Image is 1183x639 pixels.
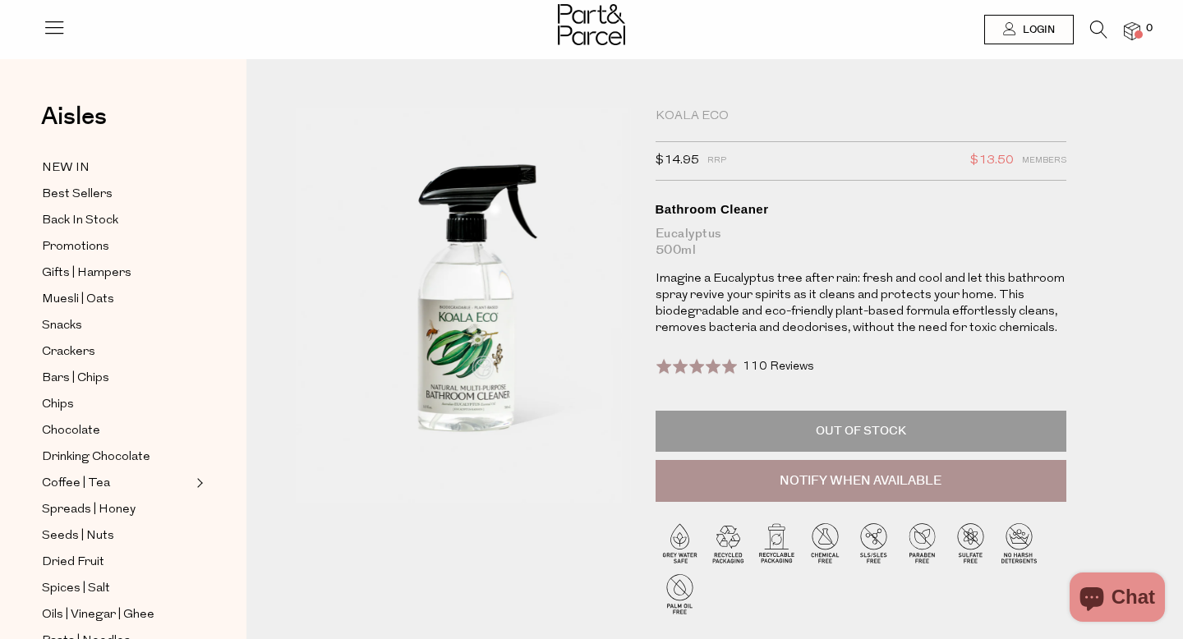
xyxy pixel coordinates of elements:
a: Bars | Chips [42,368,191,388]
span: Login [1019,23,1055,37]
span: RRP [707,150,726,172]
img: P_P-ICONS-Live_Bec_V11_No_Harsh_Detergents.svg [995,518,1043,567]
a: Chocolate [42,421,191,441]
span: Gifts | Hampers [42,264,131,283]
span: Oils | Vinegar | Ghee [42,605,154,625]
span: NEW IN [42,159,90,178]
span: $14.95 [656,150,699,172]
a: Aisles [41,104,107,145]
span: 110 Reviews [743,361,814,373]
p: Out of Stock [656,411,1066,452]
img: P_P-ICONS-Live_Bec_V11_Chemical_Free.svg [801,518,849,567]
span: 0 [1142,21,1157,36]
div: Koala Eco [656,108,1066,125]
span: Seeds | Nuts [42,526,114,546]
span: Promotions [42,237,109,257]
span: Aisles [41,99,107,135]
img: P_P-ICONS-Live_Bec_V11_SLS-SLES_Free.svg [849,518,898,567]
img: P_P-ICONS-Live_Bec_V11_Paraben_Free.svg [898,518,946,567]
span: $13.50 [970,150,1014,172]
a: Gifts | Hampers [42,263,191,283]
a: 0 [1124,22,1140,39]
img: Bathroom Cleaner [296,108,631,503]
span: Chips [42,395,74,415]
a: Snacks [42,315,191,336]
a: Spices | Salt [42,578,191,599]
span: Coffee | Tea [42,474,110,494]
img: P_P-ICONS-Live_Bec_V11_Recycle_Packaging.svg [704,518,753,567]
span: Best Sellers [42,185,113,205]
a: Seeds | Nuts [42,526,191,546]
span: Snacks [42,316,82,336]
button: Expand/Collapse Coffee | Tea [192,473,204,493]
span: Members [1022,150,1066,172]
span: Chocolate [42,421,100,441]
a: Promotions [42,237,191,257]
p: Imagine a Eucalyptus tree after rain: fresh and cool and let this bathroom spray revive your spir... [656,271,1066,337]
span: Spreads | Honey [42,500,136,520]
a: Muesli | Oats [42,289,191,310]
a: Chips [42,394,191,415]
img: P_P-ICONS-Live_Bec_V11_Sulfate_Free.svg [946,518,995,567]
span: Back In Stock [42,211,118,231]
a: Oils | Vinegar | Ghee [42,605,191,625]
img: P_P-ICONS-Live_Bec_V11_Recyclable_Packaging.svg [753,518,801,567]
a: Best Sellers [42,184,191,205]
span: Crackers [42,342,95,362]
a: Login [984,15,1074,44]
a: Back In Stock [42,210,191,231]
img: P_P-ICONS-Live_Bec_V11_Grey_Water_Safe.svg [656,518,704,567]
span: Bars | Chips [42,369,109,388]
div: Eucalyptus 500ml [656,226,1066,259]
a: Drinking Chocolate [42,447,191,467]
button: Notify When Available [656,460,1066,503]
a: Dried Fruit [42,552,191,572]
a: NEW IN [42,158,191,178]
a: Spreads | Honey [42,499,191,520]
a: Coffee | Tea [42,473,191,494]
div: Bathroom Cleaner [656,201,1066,218]
inbox-online-store-chat: Shopify online store chat [1065,572,1170,626]
a: Crackers [42,342,191,362]
span: Dried Fruit [42,553,104,572]
img: Part&Parcel [558,4,625,45]
span: Drinking Chocolate [42,448,150,467]
span: Muesli | Oats [42,290,114,310]
span: Spices | Salt [42,579,110,599]
img: P_P-ICONS-Live_Bec_V11_Palm_Oil_Free.svg [656,569,704,618]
